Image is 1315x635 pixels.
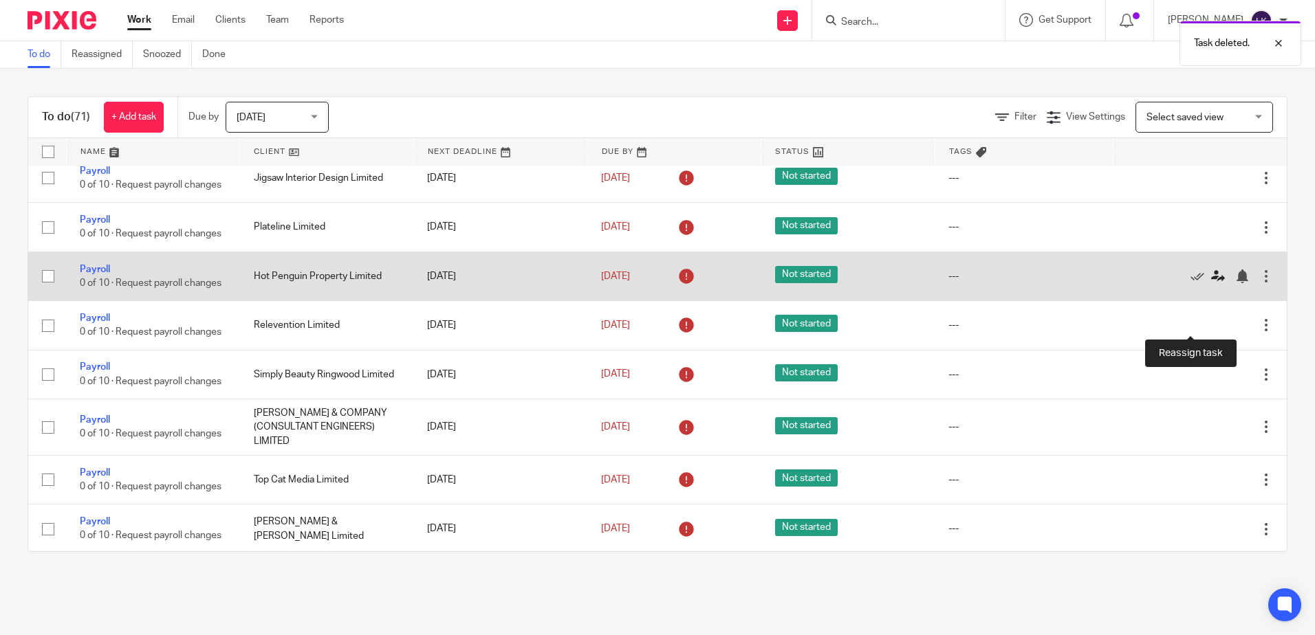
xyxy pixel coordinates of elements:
span: Not started [775,315,838,332]
span: 0 of 10 · Request payroll changes [80,180,221,190]
a: Payroll [80,313,110,323]
span: Not started [775,469,838,487]
a: Snoozed [143,41,192,68]
span: Filter [1014,112,1036,122]
td: Jigsaw Interior Design Limited [240,153,414,202]
a: Mark as done [1191,269,1211,283]
div: --- [948,318,1099,332]
span: [DATE] [601,422,630,432]
span: Not started [775,217,838,234]
a: Team [266,13,289,27]
span: 0 of 10 · Request payroll changes [80,482,221,491]
span: Not started [775,519,838,536]
a: Reassigned [72,41,133,68]
span: [DATE] [601,173,630,183]
td: Plateline Limited [240,203,414,252]
span: [DATE] [601,222,630,232]
div: --- [948,269,1099,283]
a: Done [202,41,236,68]
span: [DATE] [601,370,630,379]
div: --- [948,368,1099,381]
h1: To do [42,110,90,124]
td: [DATE] [413,455,587,504]
a: Payroll [80,468,110,478]
span: [DATE] [601,475,630,484]
td: [PERSON_NAME] & [PERSON_NAME] Limited [240,504,414,553]
span: Select saved view [1146,113,1224,122]
td: [DATE] [413,153,587,202]
span: 0 of 10 · Request payroll changes [80,377,221,386]
span: Tags [949,148,972,155]
span: 0 of 10 · Request payroll changes [80,230,221,239]
a: Payroll [80,215,110,225]
td: [DATE] [413,252,587,300]
span: Not started [775,168,838,185]
a: Reports [309,13,344,27]
td: [DATE] [413,350,587,399]
span: [DATE] [601,320,630,330]
p: Due by [188,110,219,124]
td: [DATE] [413,301,587,350]
a: To do [28,41,61,68]
span: View Settings [1066,112,1125,122]
a: Email [172,13,195,27]
td: Hot Penguin Property Limited [240,252,414,300]
span: [DATE] [601,271,630,281]
a: Work [127,13,151,27]
div: --- [948,473,1099,487]
span: Not started [775,417,838,434]
td: [DATE] [413,399,587,456]
a: Payroll [80,415,110,425]
div: --- [948,522,1099,535]
td: [DATE] [413,203,587,252]
td: Relevention Limited [240,301,414,350]
span: (71) [71,111,90,122]
a: + Add task [104,102,164,133]
td: Top Cat Media Limited [240,455,414,504]
div: --- [948,171,1099,185]
span: [DATE] [237,113,265,122]
a: Payroll [80,166,110,176]
img: Pixie [28,11,96,30]
span: Not started [775,364,838,381]
td: [DATE] [413,504,587,553]
td: Simply Beauty Ringwood Limited [240,350,414,399]
span: 0 of 10 · Request payroll changes [80,430,221,439]
a: Payroll [80,265,110,274]
a: Payroll [80,517,110,526]
img: svg%3E [1250,10,1272,32]
span: Not started [775,266,838,283]
span: [DATE] [601,524,630,533]
a: Clients [215,13,246,27]
a: Payroll [80,362,110,372]
span: 0 of 10 · Request payroll changes [80,278,221,288]
p: Task deleted. [1194,36,1250,50]
span: 0 of 10 · Request payroll changes [80,328,221,337]
td: [PERSON_NAME] & COMPANY (CONSULTANT ENGINEERS) LIMITED [240,399,414,456]
div: --- [948,220,1099,234]
div: --- [948,420,1099,434]
span: 0 of 10 · Request payroll changes [80,531,221,541]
